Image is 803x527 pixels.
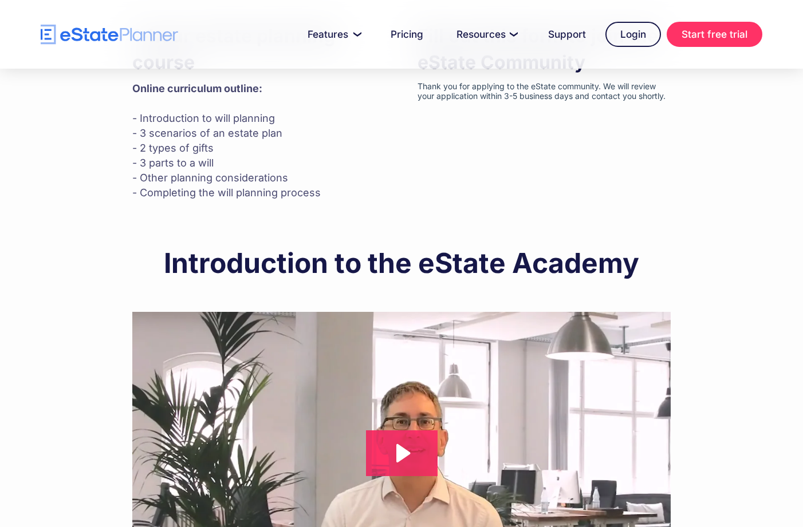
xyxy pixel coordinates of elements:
[534,23,600,46] a: Support
[443,23,529,46] a: Resources
[132,81,385,200] p: - Introduction to will planning - 3 scenarios of an estate plan - 2 types of gifts - 3 parts to a...
[41,25,178,45] a: home
[294,23,371,46] a: Features
[377,23,437,46] a: Pricing
[132,82,262,94] strong: Online curriculum outline: ‍
[366,430,438,476] button: Play Video: Introduction to eState Academy
[667,22,762,47] a: Start free trial
[132,249,671,278] h2: Introduction to the eState Academy
[418,81,671,101] iframe: Form 0
[605,22,661,47] a: Login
